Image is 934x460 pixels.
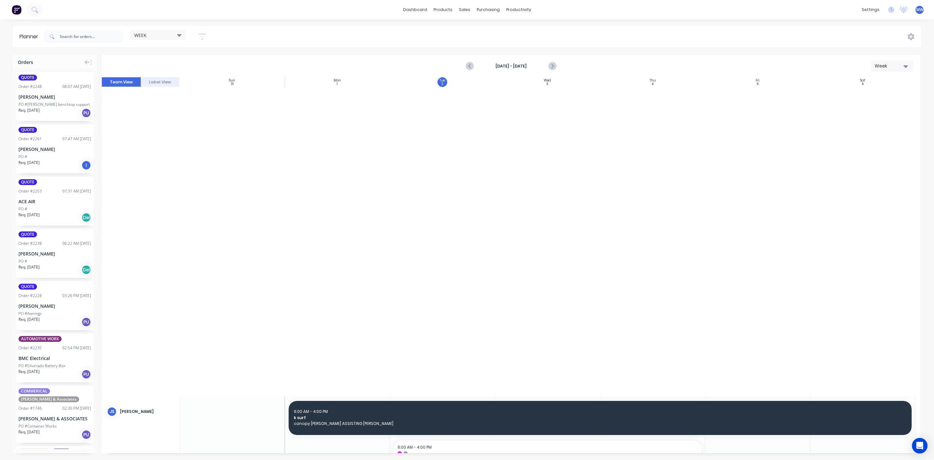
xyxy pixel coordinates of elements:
[18,336,62,342] span: AUTOMOTIVE WORK
[18,258,27,264] div: PO #
[18,59,33,66] span: Orders
[62,84,91,90] div: 08:07 AM [DATE]
[18,206,27,212] div: PO #
[18,93,91,100] div: [PERSON_NAME]
[439,79,445,82] div: Tue
[334,79,341,82] div: Mon
[400,5,430,15] a: dashboard
[18,369,40,375] span: Req. [DATE]
[294,415,906,421] span: k surf
[18,293,42,299] div: Order # 2228
[18,127,37,133] span: QUOTE
[134,32,147,39] span: WEEK
[18,317,40,322] span: Req. [DATE]
[18,188,42,194] div: Order # 2253
[858,5,883,15] div: settings
[757,82,759,86] div: 5
[81,430,91,440] div: PU
[18,429,40,435] span: Req. [DATE]
[756,79,760,82] div: Fri
[871,60,913,72] button: Week
[81,265,91,275] div: Del
[107,407,117,416] div: JS
[120,409,174,415] div: [PERSON_NAME]
[18,107,40,113] span: Req. [DATE]
[18,388,50,394] span: COMMERICAL
[544,79,551,82] div: Wed
[337,82,338,86] div: 1
[19,33,42,41] div: Planner
[18,160,40,166] span: Req. [DATE]
[81,160,91,170] div: I
[430,5,456,15] div: products
[18,355,91,362] div: BMC Electrical
[456,5,473,15] div: sales
[18,415,91,422] div: [PERSON_NAME] & ASSOCIATES
[18,345,42,351] div: Order # 2235
[912,438,928,454] div: Open Intercom Messenger
[18,179,37,185] span: QUOTE
[18,396,79,402] span: [PERSON_NAME] & Associates
[62,241,91,246] div: 06:22 AM [DATE]
[294,421,906,427] span: canopy [PERSON_NAME] ASSISTING [PERSON_NAME]
[18,303,91,309] div: [PERSON_NAME]
[473,5,503,15] div: purchasing
[18,363,66,369] div: PO #Silverado Battery Box
[18,423,57,429] div: PO #Container Works
[18,241,42,246] div: Order # 2238
[650,79,656,82] div: Thu
[503,5,534,15] div: productivity
[81,369,91,379] div: PU
[479,63,544,69] strong: [DATE] - [DATE]
[18,146,91,153] div: [PERSON_NAME]
[81,213,91,222] div: Del
[62,293,91,299] div: 03:26 PM [DATE]
[81,108,91,118] div: PU
[141,77,180,87] button: Label View
[102,77,141,87] button: Team View
[18,84,42,90] div: Order # 2248
[52,449,71,454] span: QUOTE
[18,102,90,107] div: PO #[PERSON_NAME] benchtop support
[229,79,235,82] div: Sun
[18,231,37,237] span: QUOTE
[18,449,50,454] span: Counter Sales
[18,198,91,205] div: ACE AIR
[62,188,91,194] div: 07:31 AM [DATE]
[860,79,865,82] div: Sat
[18,284,37,290] span: QUOTE
[546,82,548,86] div: 3
[652,82,653,86] div: 4
[18,250,91,257] div: [PERSON_NAME]
[875,63,904,69] div: Week
[294,409,328,414] span: 6:00 AM - 4:00 PM
[18,311,42,317] div: PO #Awnings
[231,82,234,86] div: 31
[18,264,40,270] span: Req. [DATE]
[398,444,432,450] span: 6:00 AM - 4:00 PM
[18,405,42,411] div: Order # 1746
[441,82,443,86] div: 2
[18,136,42,142] div: Order # 2261
[12,5,21,15] img: Factory
[62,136,91,142] div: 07:47 AM [DATE]
[62,345,91,351] div: 02:54 PM [DATE]
[862,82,864,86] div: 6
[18,75,37,81] span: QUOTE
[18,212,40,218] span: Req. [DATE]
[18,154,27,160] div: PO #
[916,7,923,13] span: MW
[81,317,91,327] div: PU
[62,405,91,411] div: 02:30 PM [DATE]
[60,30,124,43] input: Search for orders...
